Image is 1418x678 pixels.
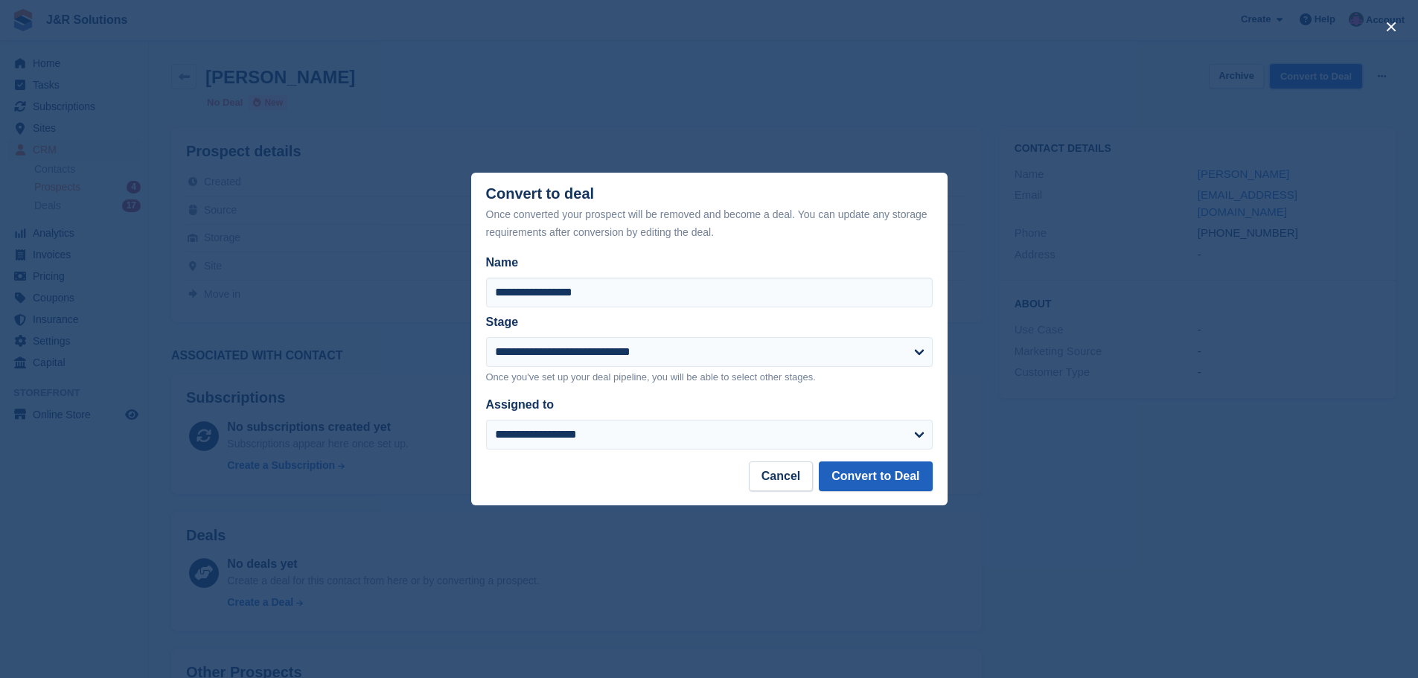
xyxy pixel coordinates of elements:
p: Once you've set up your deal pipeline, you will be able to select other stages. [486,370,933,385]
label: Assigned to [486,398,555,411]
div: Once converted your prospect will be removed and become a deal. You can update any storage requir... [486,205,933,241]
button: Convert to Deal [819,461,932,491]
button: close [1379,15,1403,39]
div: Convert to deal [486,185,933,241]
label: Stage [486,316,519,328]
label: Name [486,254,933,272]
button: Cancel [749,461,813,491]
